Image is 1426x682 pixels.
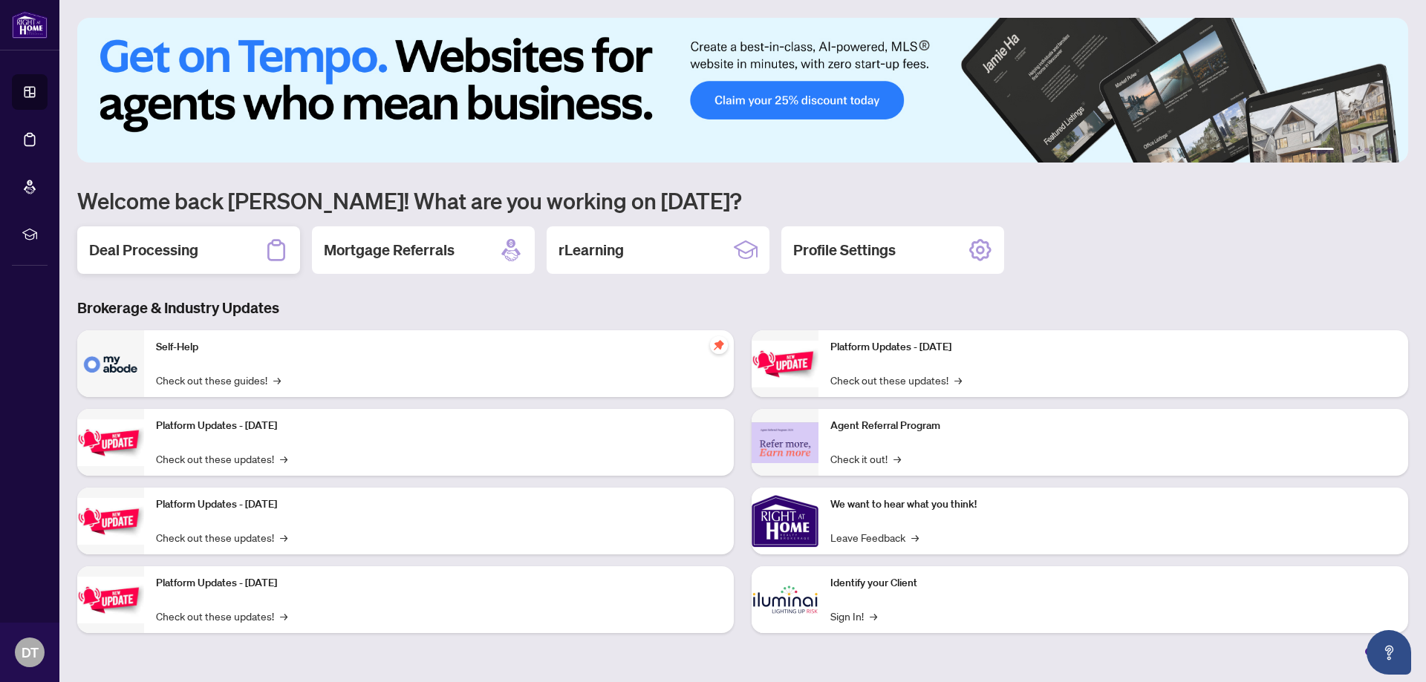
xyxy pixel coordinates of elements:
[280,450,287,467] span: →
[830,496,1396,513] p: We want to hear what you think!
[77,186,1408,214] h1: Welcome back [PERSON_NAME]! What are you working on [DATE]?
[1367,630,1411,675] button: Open asap
[752,566,818,633] img: Identify your Client
[280,529,287,545] span: →
[156,450,287,467] a: Check out these updates!→
[1364,148,1370,154] button: 4
[156,575,722,591] p: Platform Updates - [DATE]
[954,372,962,388] span: →
[1387,148,1393,154] button: 6
[559,240,624,260] h2: rLearning
[89,240,198,260] h2: Deal Processing
[870,608,877,624] span: →
[793,240,896,260] h2: Profile Settings
[156,339,722,355] p: Self-Help
[77,298,1408,318] h3: Brokerage & Industry Updates
[830,608,877,624] a: Sign In!→
[830,372,962,388] a: Check out these updates!→
[830,450,901,467] a: Check it out!→
[710,336,728,354] span: pushpin
[273,372,281,388] span: →
[156,418,722,434] p: Platform Updates - [DATE]
[12,11,48,39] img: logo
[1310,148,1334,154] button: 1
[77,330,144,397] img: Self-Help
[1352,148,1358,154] button: 3
[156,608,287,624] a: Check out these updates!→
[156,372,281,388] a: Check out these guides!→
[752,341,818,387] img: Platform Updates - June 23, 2025
[752,488,818,554] img: We want to hear what you think!
[830,418,1396,434] p: Agent Referral Program
[77,18,1408,163] img: Slide 0
[77,419,144,466] img: Platform Updates - September 16, 2025
[77,577,144,623] img: Platform Updates - July 8, 2025
[830,575,1396,591] p: Identify your Client
[1375,148,1381,154] button: 5
[22,642,39,663] span: DT
[752,422,818,463] img: Agent Referral Program
[911,529,919,545] span: →
[1340,148,1346,154] button: 2
[830,529,919,545] a: Leave Feedback→
[830,339,1396,355] p: Platform Updates - [DATE]
[324,240,455,260] h2: Mortgage Referrals
[280,608,287,624] span: →
[156,496,722,513] p: Platform Updates - [DATE]
[156,529,287,545] a: Check out these updates!→
[893,450,901,467] span: →
[77,498,144,545] img: Platform Updates - July 21, 2025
